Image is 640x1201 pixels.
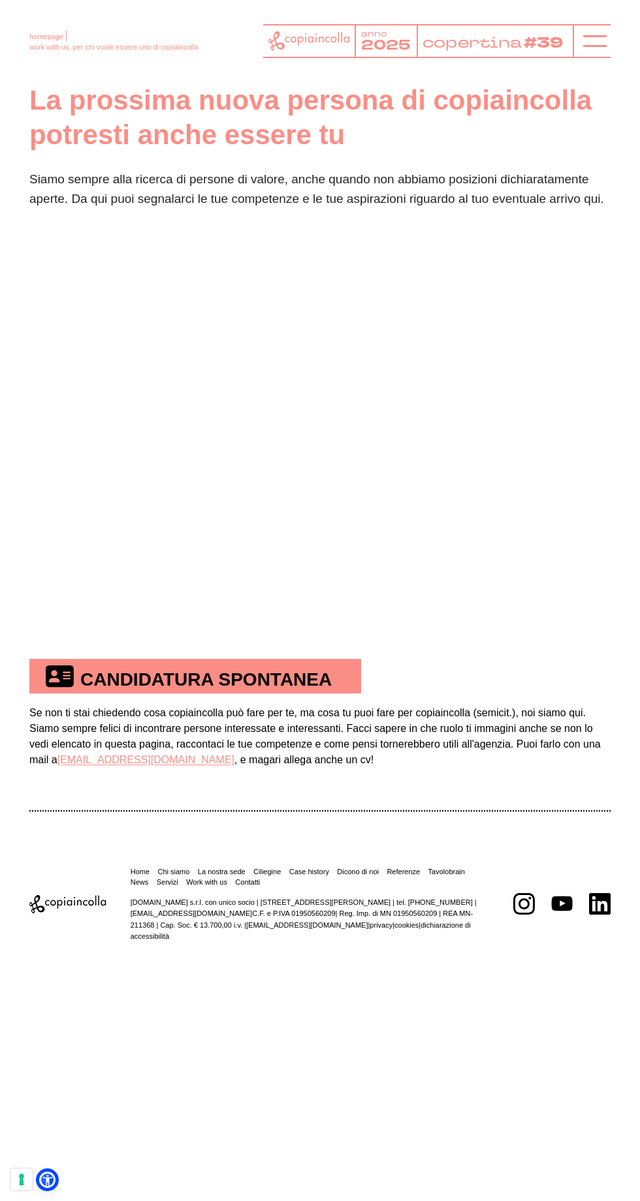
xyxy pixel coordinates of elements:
p: [DOMAIN_NAME] s.r.l. con unico socio | [STREET_ADDRESS][PERSON_NAME] | tel. [PHONE_NUMBER] | C.F.... [131,897,489,943]
a: Contatti [235,878,260,886]
h1: La prossima nuova persona di copiaincolla potresti anche essere tu [29,84,611,152]
tspan: 2025 [361,36,410,55]
a: Case history [289,868,329,875]
tspan: anno [361,29,387,40]
a: [EMAIL_ADDRESS][DOMAIN_NAME] [246,921,368,929]
a: Open Accessibility Menu [39,1172,56,1188]
a: Chi siamo [158,868,190,875]
a: Work with us [186,878,227,886]
button: Le tue preferenze relative al consenso per le tecnologie di tracciamento [10,1168,33,1191]
a: Dicono di noi [337,868,379,875]
th: CANDIDATURA SPONTANEA [29,659,361,693]
td: Se non ti stai chiedendo cosa copiaincolla può fare per te, ma cosa tu puoi fare per copiaincolla... [29,693,611,810]
a: Servizi [157,878,178,886]
a: Tavolobrain [428,868,465,875]
span: work with us, per chi vuole essere uno di copiaincolla [29,43,199,51]
a: homepage [29,33,63,40]
p: Siamo sempre alla ricerca di persone di valore, anche quando non abbiamo posizioni dichiaratament... [29,170,611,209]
a: privacy [370,921,392,929]
tspan: copertina [423,33,524,52]
a: Referenze [387,868,420,875]
a: Home [131,868,150,875]
a: La nostra sede [198,868,246,875]
a: Ciliegine [253,868,281,875]
tspan: #39 [526,32,567,53]
a: News [131,878,149,886]
a: [EMAIL_ADDRESS][DOMAIN_NAME] [57,754,234,765]
a: [EMAIL_ADDRESS][DOMAIN_NAME] [131,909,252,917]
a: cookies [394,921,419,929]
